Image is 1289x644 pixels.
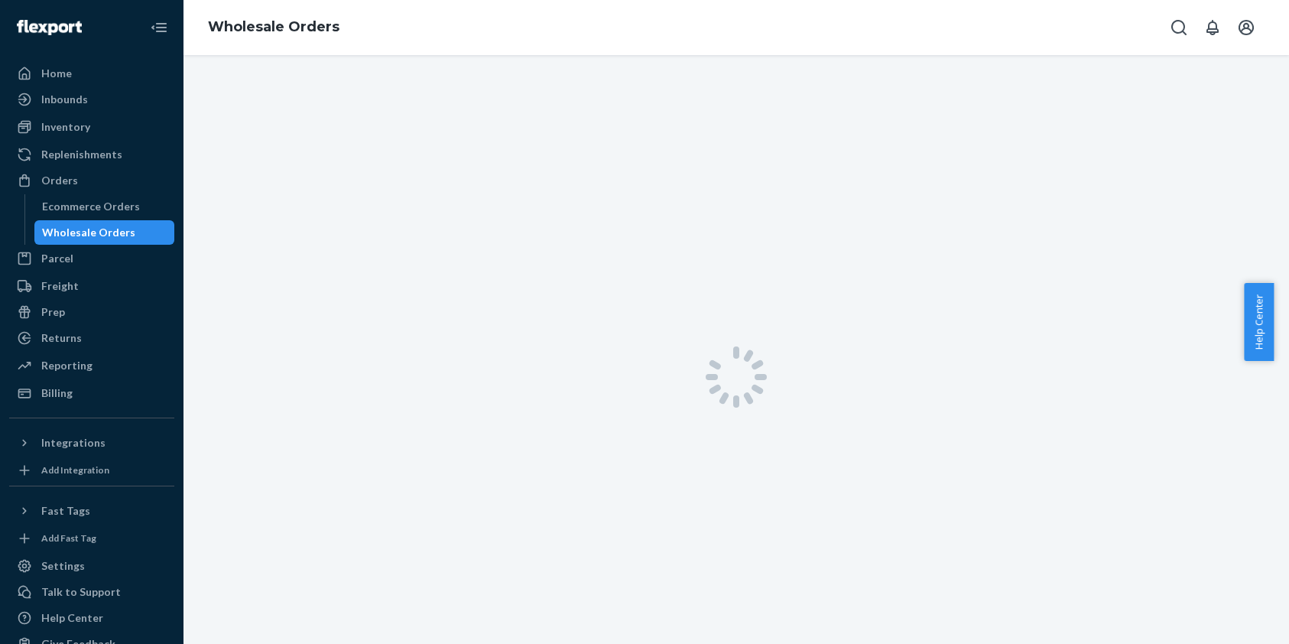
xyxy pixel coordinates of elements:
[34,194,175,219] a: Ecommerce Orders
[196,5,352,50] ol: breadcrumbs
[9,115,174,139] a: Inventory
[9,61,174,86] a: Home
[41,173,78,188] div: Orders
[41,358,93,373] div: Reporting
[41,463,109,476] div: Add Integration
[9,580,174,604] a: Talk to Support
[9,554,174,578] a: Settings
[9,353,174,378] a: Reporting
[9,300,174,324] a: Prep
[41,147,122,162] div: Replenishments
[9,142,174,167] a: Replenishments
[41,330,82,346] div: Returns
[41,251,73,266] div: Parcel
[9,381,174,405] a: Billing
[9,326,174,350] a: Returns
[41,119,90,135] div: Inventory
[41,66,72,81] div: Home
[9,461,174,480] a: Add Integration
[1197,12,1228,43] button: Open notifications
[41,385,73,401] div: Billing
[41,610,103,626] div: Help Center
[9,499,174,523] button: Fast Tags
[9,87,174,112] a: Inbounds
[41,584,121,600] div: Talk to Support
[144,12,174,43] button: Close Navigation
[17,20,82,35] img: Flexport logo
[41,278,79,294] div: Freight
[9,246,174,271] a: Parcel
[42,225,135,240] div: Wholesale Orders
[41,304,65,320] div: Prep
[1164,12,1194,43] button: Open Search Box
[9,274,174,298] a: Freight
[208,18,339,35] a: Wholesale Orders
[41,558,85,574] div: Settings
[9,529,174,548] a: Add Fast Tag
[41,435,106,450] div: Integrations
[9,606,174,630] a: Help Center
[9,431,174,455] button: Integrations
[41,503,90,519] div: Fast Tags
[9,168,174,193] a: Orders
[1231,12,1261,43] button: Open account menu
[1244,283,1274,361] button: Help Center
[41,532,96,545] div: Add Fast Tag
[41,92,88,107] div: Inbounds
[34,220,175,245] a: Wholesale Orders
[42,199,140,214] div: Ecommerce Orders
